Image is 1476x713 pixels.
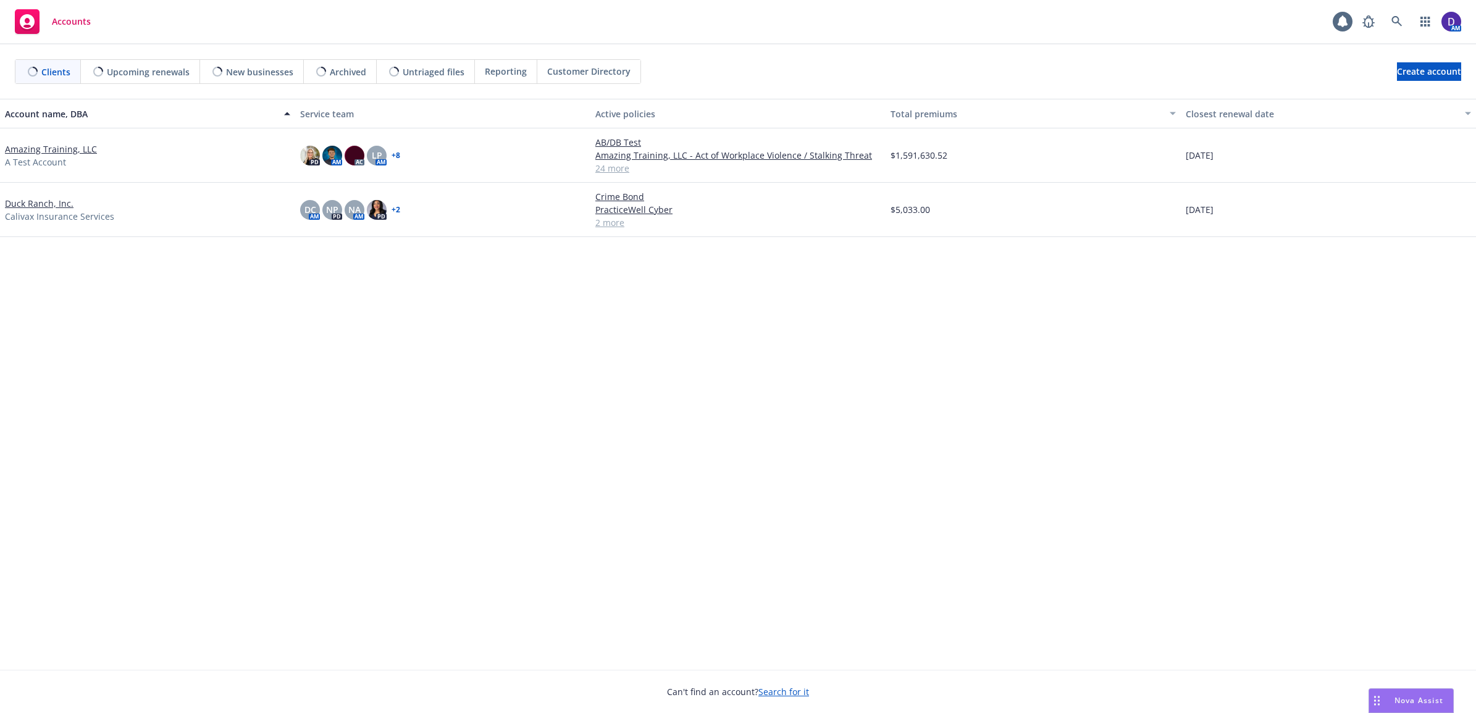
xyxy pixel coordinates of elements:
button: Closest renewal date [1181,99,1476,128]
a: Crime Bond [595,190,881,203]
a: 24 more [595,162,881,175]
div: Total premiums [891,107,1162,120]
span: Reporting [485,65,527,78]
span: New businesses [226,65,293,78]
div: Account name, DBA [5,107,277,120]
img: photo [322,146,342,165]
img: photo [300,146,320,165]
a: Create account [1397,62,1461,81]
a: Search [1385,9,1409,34]
img: photo [345,146,364,165]
span: $1,591,630.52 [891,149,947,162]
span: A Test Account [5,156,66,169]
a: + 8 [392,152,400,159]
span: Clients [41,65,70,78]
button: Total premiums [886,99,1181,128]
a: Amazing Training, LLC [5,143,97,156]
a: PracticeWell Cyber [595,203,881,216]
a: Switch app [1413,9,1438,34]
span: Customer Directory [547,65,631,78]
img: photo [1441,12,1461,31]
a: AB/DB Test [595,136,881,149]
a: 2 more [595,216,881,229]
a: + 2 [392,206,400,214]
span: NP [326,203,338,216]
span: [DATE] [1186,203,1214,216]
div: Active policies [595,107,881,120]
button: Service team [295,99,590,128]
span: [DATE] [1186,149,1214,162]
span: Can't find an account? [667,685,809,698]
div: Closest renewal date [1186,107,1457,120]
div: Drag to move [1369,689,1385,712]
a: Duck Ranch, Inc. [5,197,73,210]
a: Amazing Training, LLC - Act of Workplace Violence / Stalking Threat [595,149,881,162]
span: Calivax Insurance Services [5,210,114,223]
span: Untriaged files [403,65,464,78]
button: Nova Assist [1369,688,1454,713]
span: Nova Assist [1394,695,1443,706]
span: NA [348,203,361,216]
span: Create account [1397,60,1461,83]
span: Accounts [52,17,91,27]
span: DC [304,203,316,216]
button: Active policies [590,99,886,128]
a: Report a Bug [1356,9,1381,34]
img: photo [367,200,387,220]
a: Accounts [10,4,96,39]
span: Archived [330,65,366,78]
div: Service team [300,107,585,120]
span: $5,033.00 [891,203,930,216]
span: LP [372,149,382,162]
a: Search for it [758,686,809,698]
span: Upcoming renewals [107,65,190,78]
